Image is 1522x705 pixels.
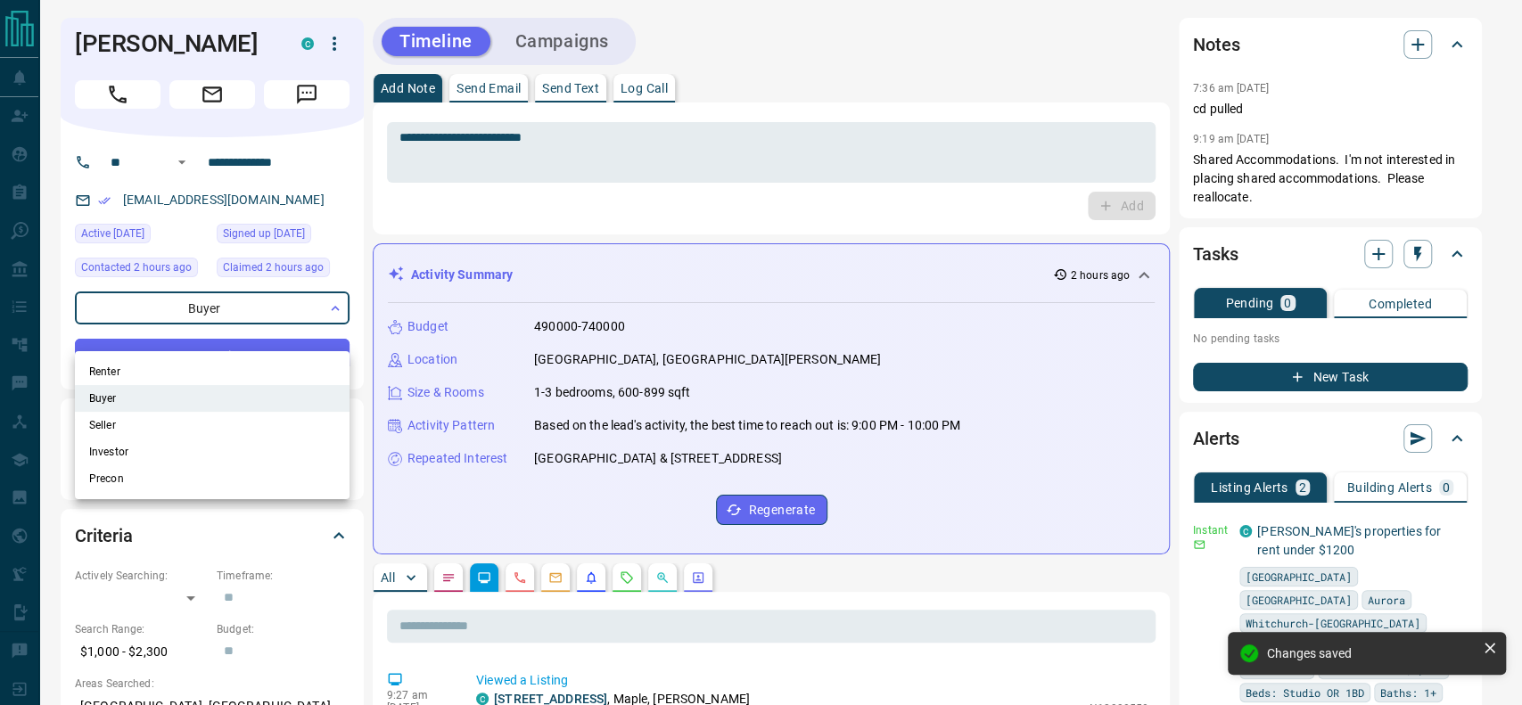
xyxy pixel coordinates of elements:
li: Investor [75,439,350,465]
li: Precon [75,465,350,492]
div: Changes saved [1267,646,1476,660]
li: Buyer [75,385,350,412]
li: Renter [75,358,350,385]
li: Seller [75,412,350,439]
